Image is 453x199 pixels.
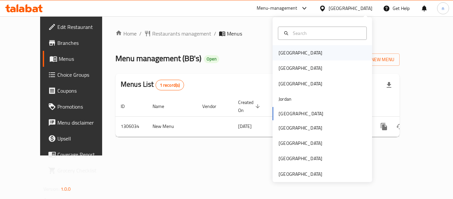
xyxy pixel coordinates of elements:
div: [GEOGRAPHIC_DATA] [279,155,322,162]
nav: breadcrumb [115,30,400,38]
a: Restaurants management [144,30,211,38]
a: Branches [43,35,116,51]
div: [GEOGRAPHIC_DATA] [279,170,322,178]
li: / [139,30,142,38]
span: Add New Menu [354,55,394,64]
span: 1 record(s) [156,82,184,88]
a: Menus [43,51,116,67]
a: Promotions [43,99,116,115]
div: [GEOGRAPHIC_DATA] [279,140,322,147]
span: 1.0.0 [61,185,71,193]
span: Coverage Report [57,150,110,158]
a: Grocery Checklist [43,162,116,178]
span: Choice Groups [57,71,110,79]
a: Edit Restaurant [43,19,116,35]
div: Menu-management [257,4,297,12]
a: Home [115,30,137,38]
span: [DATE] [238,122,252,131]
h2: Menus List [121,79,184,90]
td: New Menu [147,116,197,137]
span: n [442,5,444,12]
span: Menus [227,30,242,38]
div: [GEOGRAPHIC_DATA] [279,80,322,87]
td: 1306034 [115,116,147,137]
span: Edit Restaurant [57,23,110,31]
input: Search [290,30,362,37]
a: Upsell [43,131,116,147]
span: ID [121,102,133,110]
span: Vendor [202,102,225,110]
li: / [214,30,216,38]
a: Coverage Report [43,147,116,162]
span: Upsell [57,135,110,143]
span: Grocery Checklist [57,166,110,174]
button: Change Status [392,119,408,135]
span: Branches [57,39,110,47]
span: Menu management ( BB's ) [115,51,201,66]
span: Created On [238,98,262,114]
div: [GEOGRAPHIC_DATA] [279,64,322,72]
div: [GEOGRAPHIC_DATA] [329,5,372,12]
span: Name [153,102,173,110]
div: [GEOGRAPHIC_DATA] [279,49,322,56]
div: Export file [381,77,397,93]
span: Open [204,56,219,62]
button: Add New Menu [348,53,400,66]
a: Choice Groups [43,67,116,83]
div: Open [204,55,219,63]
div: Total records count [156,80,184,90]
span: Menu disclaimer [57,119,110,127]
span: Restaurants management [152,30,211,38]
div: Jordan [279,95,291,103]
a: Menu disclaimer [43,115,116,131]
div: [GEOGRAPHIC_DATA] [279,124,322,132]
span: Coupons [57,87,110,95]
span: Version: [43,185,60,193]
span: Menus [59,55,110,63]
span: Promotions [57,103,110,111]
button: more [376,119,392,135]
a: Coupons [43,83,116,99]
